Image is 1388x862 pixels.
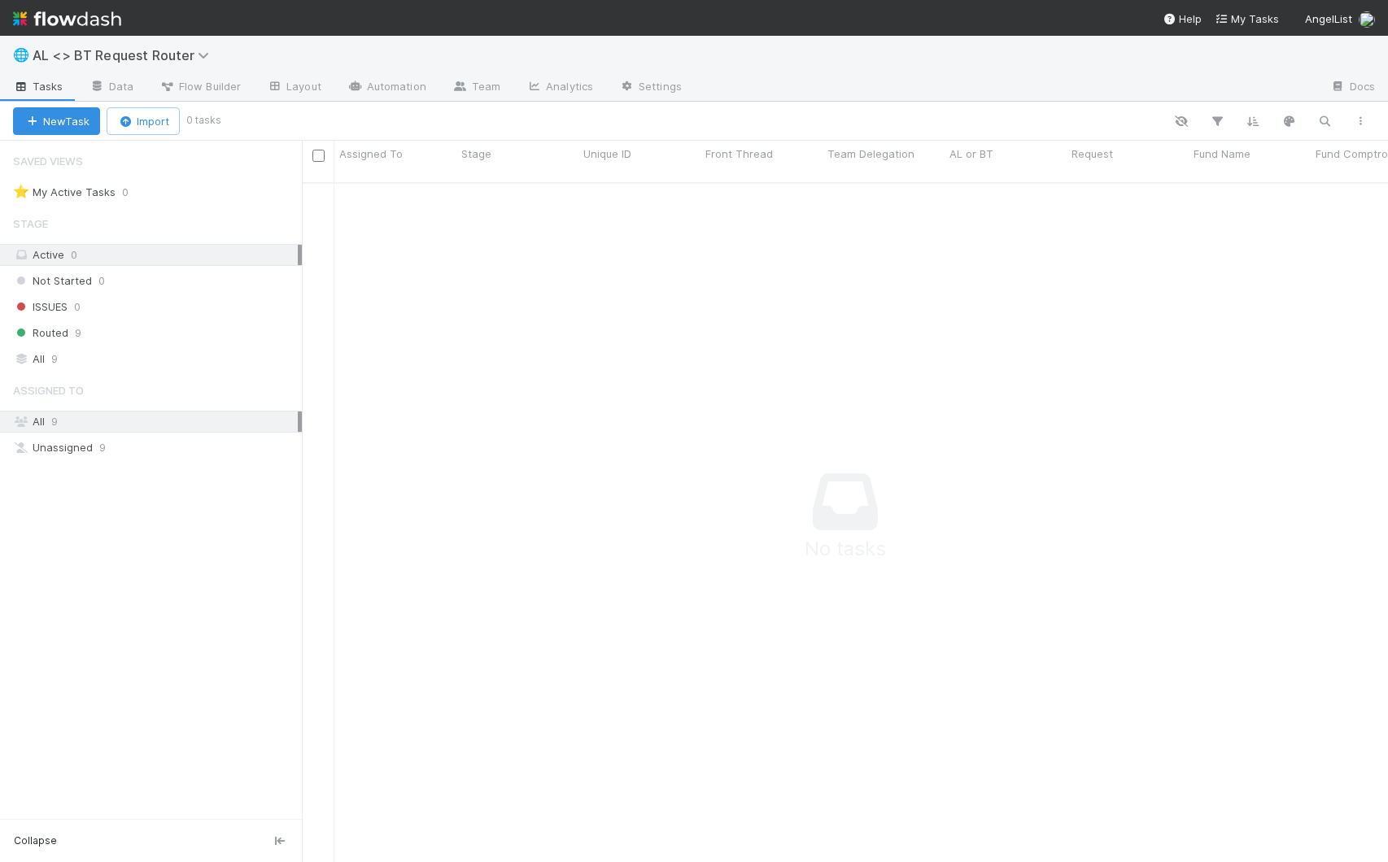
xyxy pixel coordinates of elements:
div: All [13,349,298,369]
span: 🌐 [13,48,29,62]
span: 0 [98,271,105,291]
a: Layout [254,75,334,101]
div: Help [1163,11,1202,27]
span: Request [1072,146,1113,162]
span: Collapse [14,834,57,848]
div: Unassigned [13,438,298,458]
a: Data [76,75,146,101]
span: Team Delegation [827,146,914,162]
span: Unique ID [583,146,631,162]
span: 9 [51,349,58,369]
input: Toggle All Rows Selected [312,150,325,162]
a: Settings [606,75,695,101]
div: My Active Tasks [13,182,116,202]
span: Stage [13,207,48,240]
div: All [13,411,298,432]
button: NewTask [13,107,100,135]
span: 9 [75,323,81,343]
span: Assigned To [13,374,84,407]
span: Assigned To [339,146,403,162]
img: logo-inverted-e16ddd16eac7371096b0.svg [13,5,121,33]
span: Not Started [13,271,92,291]
div: Active [13,245,298,265]
span: My Tasks [1215,12,1279,25]
span: Front Thread [705,146,773,162]
span: 9 [99,438,106,458]
span: Fund Name [1194,146,1251,162]
a: My Tasks [1215,11,1279,27]
button: Import [107,107,180,135]
a: Automation [334,75,439,101]
span: AL or BT [949,146,993,162]
span: 0 [74,297,81,317]
a: Flow Builder [146,75,254,101]
a: Docs [1317,75,1388,101]
span: 0 [71,248,77,261]
span: ⭐ [13,185,29,198]
img: avatar_5d1523cf-d377-42ee-9d1c-1d238f0f126b.png [1359,11,1375,28]
span: AngelList [1305,12,1352,25]
span: Flow Builder [159,78,241,94]
a: Analytics [513,75,606,101]
a: Team [439,75,513,101]
span: 0 [122,182,145,202]
span: Stage [461,146,491,162]
span: Saved Views [13,145,83,177]
span: Routed [13,323,68,343]
span: ISSUES [13,297,68,317]
span: AL <> BT Request Router [33,47,217,63]
span: Tasks [13,78,63,94]
small: 0 tasks [186,113,221,128]
span: 9 [51,415,58,428]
